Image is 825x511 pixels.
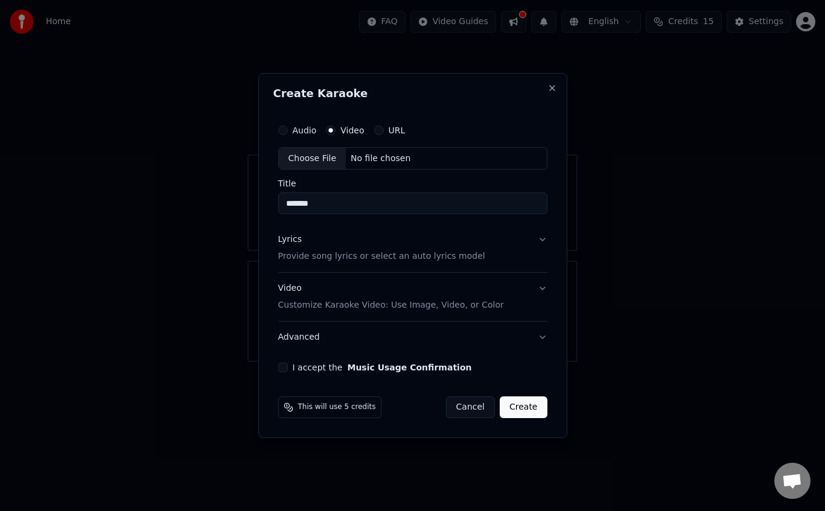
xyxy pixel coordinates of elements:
[446,396,495,418] button: Cancel
[273,88,552,99] h2: Create Karaoke
[347,363,471,372] button: I accept the
[278,299,504,311] p: Customize Karaoke Video: Use Image, Video, or Color
[278,251,485,263] p: Provide song lyrics or select an auto lyrics model
[340,126,364,135] label: Video
[278,283,504,312] div: Video
[278,234,302,246] div: Lyrics
[278,224,547,273] button: LyricsProvide song lyrics or select an auto lyrics model
[278,180,547,188] label: Title
[389,126,406,135] label: URL
[278,322,547,353] button: Advanced
[500,396,547,418] button: Create
[279,148,346,170] div: Choose File
[293,363,472,372] label: I accept the
[346,153,415,165] div: No file chosen
[298,402,376,412] span: This will use 5 credits
[293,126,317,135] label: Audio
[278,273,547,322] button: VideoCustomize Karaoke Video: Use Image, Video, or Color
